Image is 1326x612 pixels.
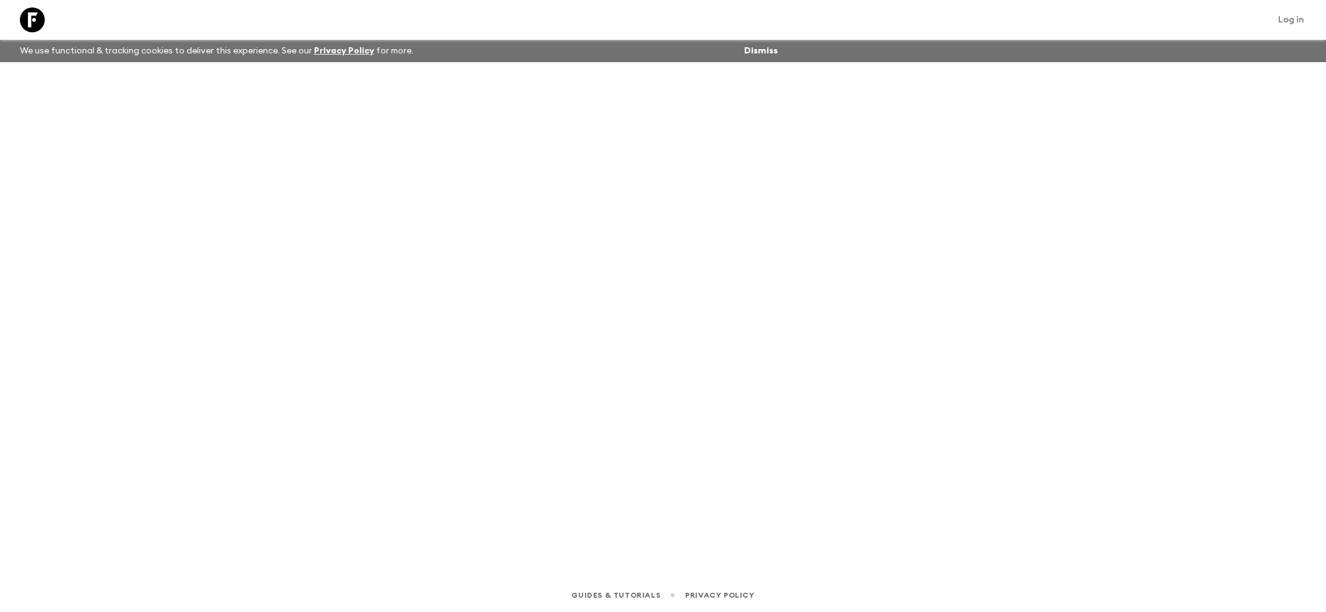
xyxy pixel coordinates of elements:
a: Privacy Policy [314,47,374,55]
p: We use functional & tracking cookies to deliver this experience. See our for more. [15,40,418,62]
a: Privacy Policy [685,588,754,602]
a: Log in [1271,11,1311,29]
a: Guides & Tutorials [571,588,660,602]
button: Dismiss [741,42,781,60]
